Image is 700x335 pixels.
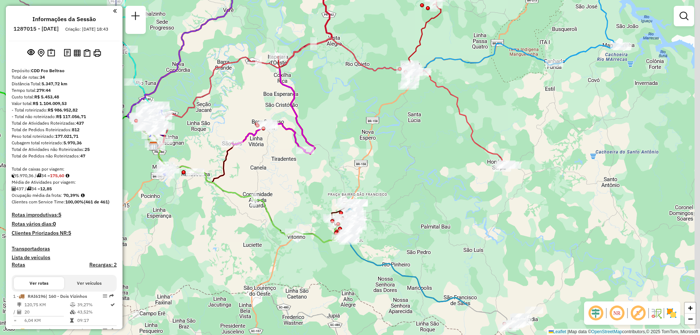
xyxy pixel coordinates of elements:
[13,26,59,32] h6: 1287015 - [DATE]
[547,329,700,335] div: Map data © contributors,© 2025 TomTom, Microsoft
[12,199,65,204] span: Clientes com Service Time:
[28,328,49,333] span: MMM4103
[629,304,647,322] span: Exibir rótulo
[28,293,46,299] span: RAI6196
[27,187,31,191] i: Total de rotas
[65,199,84,204] strong: 100,00%
[345,207,355,217] img: 706 UDC Light Pato Branco
[32,16,96,23] h4: Informações da Sessão
[17,310,22,314] i: Total de Atividades
[12,172,117,179] div: 5.970,36 / 34 =
[149,141,158,151] img: CDD Fco Beltrao
[76,120,84,126] strong: 437
[685,303,696,313] a: Zoom in
[36,87,51,93] strong: 279:44
[12,254,117,261] h4: Lista de veículos
[77,308,110,316] td: 43,52%
[12,166,117,172] div: Total de caixas por viagem:
[36,47,46,59] button: Centralizar mapa no depósito ou ponto de apoio
[103,328,107,332] em: Opções
[53,221,56,227] strong: 0
[13,293,87,299] span: 1 -
[77,317,110,324] td: 09:17
[12,153,117,159] div: Total de Pedidos não Roteirizados:
[12,262,25,268] a: Rotas
[81,193,85,198] em: Média calculada utilizando a maior ocupação (%Peso ou %Cubagem) de cada rota da sessão. Rotas cro...
[36,174,41,178] i: Total de rotas
[12,67,117,74] div: Depósito:
[66,174,69,178] i: Meta Caixas/viagem: 194,14 Diferença: -18,54
[14,277,64,289] button: Ver rotas
[666,307,677,319] img: Exibir/Ocultar setores
[70,318,74,323] i: Tempo total em rota
[58,211,61,218] strong: 5
[46,47,57,59] button: Painel de Sugestão
[12,133,117,140] div: Peso total roteirizado:
[109,328,114,332] em: Rota exportada
[12,100,117,107] div: Valor total:
[56,114,86,119] strong: R$ 117.056,71
[33,101,67,106] strong: R$ 1.104.009,53
[12,187,16,191] i: Total de Atividades
[72,48,82,58] button: Visualizar relatório de Roteirização
[92,48,102,58] button: Imprimir Rotas
[72,127,79,132] strong: 812
[688,303,693,312] span: +
[24,317,70,324] td: 6,04 KM
[84,199,109,204] strong: (461 de 461)
[12,107,117,113] div: - Total roteirizado:
[13,308,17,316] td: /
[12,113,117,120] div: - Total não roteirizado:
[24,308,70,316] td: 20
[82,48,92,58] button: Visualizar Romaneio
[40,186,52,191] strong: 12,85
[567,329,568,334] span: |
[12,179,117,186] div: Média de Atividades por viagem:
[608,304,626,322] span: Ocultar NR
[587,304,604,322] span: Ocultar deslocamento
[62,26,111,32] div: Criação: [DATE] 18:43
[63,192,79,198] strong: 70,39%
[12,87,117,94] div: Tempo total:
[650,307,662,319] img: Fluxo de ruas
[12,126,117,133] div: Total de Pedidos Roteirizados:
[50,173,64,178] strong: 175,60
[342,225,361,232] div: Atividade não roteirizada - NOVOCEN COMERCIO DE
[109,294,114,298] em: Rota exportada
[113,7,117,15] a: Clique aqui para minimizar o painel
[63,140,82,145] strong: 5.970,36
[48,107,78,113] strong: R$ 986.952,82
[42,81,67,86] strong: 5.347,72 km
[31,68,65,73] strong: CDD Fco Beltrao
[26,47,36,59] button: Exibir sessão original
[591,329,622,334] a: OpenStreetMap
[68,230,71,236] strong: 5
[12,221,117,227] h4: Rotas vários dias:
[12,94,117,100] div: Custo total:
[89,262,117,268] h4: Recargas: 2
[70,303,75,307] i: % de utilização do peso
[128,9,143,25] a: Nova sessão e pesquisa
[64,277,114,289] button: Ver veículos
[70,310,75,314] i: % de utilização da cubagem
[12,81,117,87] div: Distância Total:
[549,329,566,334] a: Leaflet
[85,147,90,152] strong: 25
[12,74,117,81] div: Total de rotas:
[12,186,117,192] div: 437 / 34 =
[103,294,107,298] em: Opções
[77,301,110,308] td: 39,27%
[685,313,696,324] a: Zoom out
[24,301,70,308] td: 120,75 KM
[13,317,17,324] td: =
[677,9,691,23] a: Exibir filtros
[40,74,45,80] strong: 34
[12,120,117,126] div: Total de Atividades Roteirizadas:
[12,246,117,252] h4: Transportadoras
[17,303,22,307] i: Distância Total
[110,303,115,307] i: Rota otimizada
[12,140,117,146] div: Cubagem total roteirizado:
[12,174,16,178] i: Cubagem total roteirizado
[12,146,117,153] div: Total de Atividades não Roteirizadas:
